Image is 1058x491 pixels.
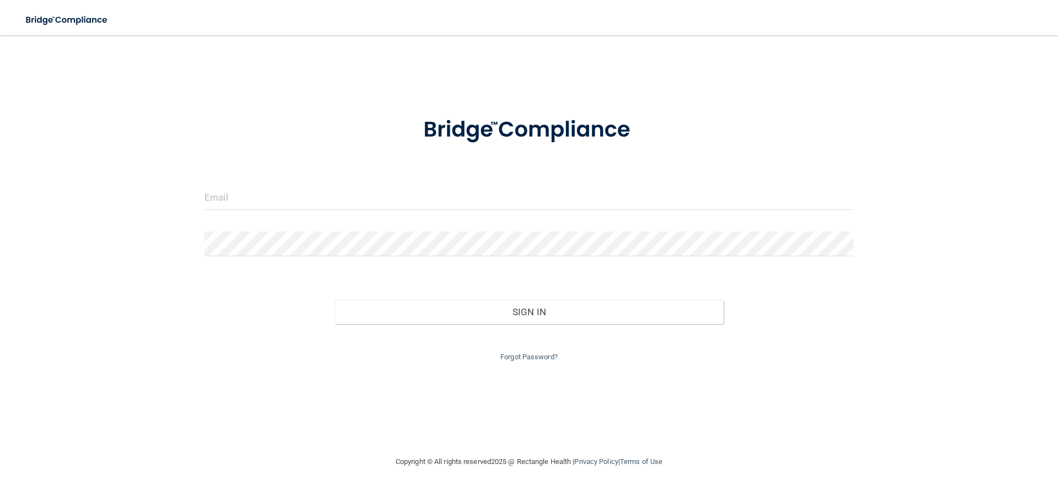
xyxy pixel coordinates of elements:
[328,444,730,479] div: Copyright © All rights reserved 2025 @ Rectangle Health | |
[620,457,662,466] a: Terms of Use
[334,300,724,324] button: Sign In
[204,185,854,210] input: Email
[500,353,558,361] a: Forgot Password?
[867,413,1045,457] iframe: Drift Widget Chat Controller
[574,457,618,466] a: Privacy Policy
[401,101,657,159] img: bridge_compliance_login_screen.278c3ca4.svg
[17,9,118,31] img: bridge_compliance_login_screen.278c3ca4.svg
